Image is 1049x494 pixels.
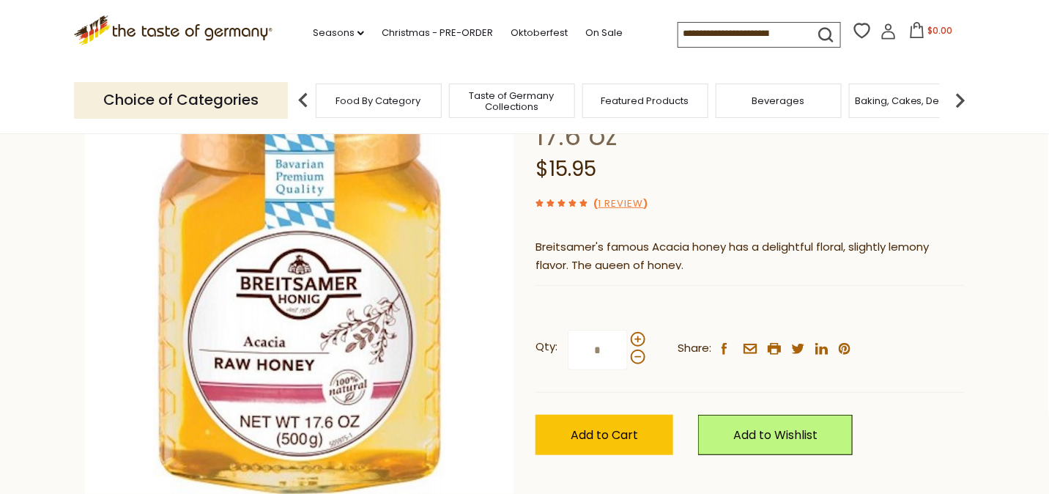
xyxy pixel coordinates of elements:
[85,65,514,494] img: Breitsamer Acacia Honey in Jar 17.6 oz
[289,86,318,115] img: previous arrow
[946,86,975,115] img: next arrow
[568,330,628,370] input: Qty:
[678,339,711,358] span: Share:
[594,196,648,210] span: ( )
[535,238,964,275] p: Breitsamer's famous Acacia honey has a delightful floral, slightly lemony flavor. The queen of ho...
[928,24,953,37] span: $0.00
[453,90,571,112] a: Taste of Germany Collections
[698,415,853,455] a: Add to Wishlist
[313,25,364,41] a: Seasons
[382,25,493,41] a: Christmas - PRE-ORDER
[511,25,568,41] a: Oktoberfest
[535,415,673,455] button: Add to Cart
[752,95,805,106] a: Beverages
[336,95,421,106] a: Food By Category
[535,338,557,356] strong: Qty:
[601,95,689,106] a: Featured Products
[535,155,596,183] span: $15.95
[74,82,288,118] p: Choice of Categories
[571,427,638,443] span: Add to Cart
[585,25,623,41] a: On Sale
[855,95,968,106] a: Baking, Cakes, Desserts
[900,22,962,44] button: $0.00
[598,196,644,212] a: 1 Review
